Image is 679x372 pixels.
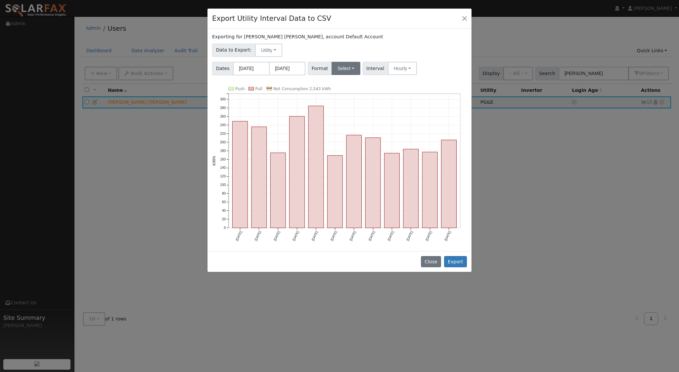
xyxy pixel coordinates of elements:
[222,209,226,212] text: 40
[222,217,226,221] text: 20
[220,140,226,144] text: 200
[273,230,281,241] text: [DATE]
[212,33,383,40] label: Exporting for [PERSON_NAME] [PERSON_NAME], account Default Account
[220,174,226,178] text: 120
[212,13,331,24] h4: Export Utility Interval Data to CSV
[308,106,324,228] rect: onclick=""
[224,226,226,230] text: 0
[444,230,451,241] text: [DATE]
[403,149,419,228] rect: onclick=""
[270,153,286,228] rect: onclick=""
[292,230,299,241] text: [DATE]
[220,106,226,110] text: 280
[421,256,441,267] button: Close
[220,132,226,135] text: 220
[212,44,255,57] span: Data to Export:
[425,230,432,241] text: [DATE]
[235,87,245,91] text: Push
[422,152,437,228] rect: onclick=""
[311,230,319,241] text: [DATE]
[220,97,226,101] text: 300
[388,62,417,75] button: Hourly
[220,123,226,127] text: 240
[254,230,262,241] text: [DATE]
[273,87,331,91] text: Net Consumption 2,543 kWh
[387,230,394,241] text: [DATE]
[255,87,262,91] text: Pull
[220,166,226,169] text: 140
[349,230,356,241] text: [DATE]
[220,149,226,152] text: 180
[251,127,267,228] rect: onclick=""
[220,183,226,187] text: 100
[346,135,362,228] rect: onclick=""
[255,44,282,57] button: Utility
[308,62,332,75] span: Format
[212,156,216,166] text: kWh
[220,157,226,161] text: 160
[384,153,399,228] rect: onclick=""
[444,256,467,267] button: Export
[327,155,342,228] rect: onclick=""
[290,116,305,228] rect: onclick=""
[363,62,388,75] span: Interval
[222,200,226,204] text: 60
[368,230,376,241] text: [DATE]
[212,62,233,75] span: Dates
[233,121,248,228] rect: onclick=""
[330,230,338,241] text: [DATE]
[235,230,243,241] text: [DATE]
[365,138,381,228] rect: onclick=""
[222,192,226,195] text: 80
[460,14,469,23] button: Close
[332,62,360,75] button: Select
[406,230,413,241] text: [DATE]
[220,115,226,118] text: 260
[441,140,457,228] rect: onclick=""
